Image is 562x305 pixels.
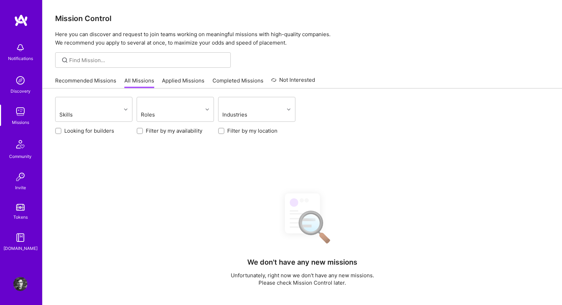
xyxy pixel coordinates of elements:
[124,77,154,88] a: All Missions
[12,136,29,153] img: Community
[247,258,357,266] h4: We don't have any new missions
[12,119,29,126] div: Missions
[287,108,290,111] i: icon Chevron
[13,105,27,119] img: teamwork
[11,87,31,95] div: Discovery
[231,272,374,279] p: Unfortunately, right now we don't have any new missions.
[13,73,27,87] img: discovery
[13,213,28,221] div: Tokens
[64,127,114,134] label: Looking for builders
[205,108,209,111] i: icon Chevron
[9,153,32,160] div: Community
[124,108,128,111] i: icon Chevron
[55,30,549,47] p: Here you can discover and request to join teams working on meaningful missions with high-quality ...
[13,231,27,245] img: guide book
[8,55,33,62] div: Notifications
[13,170,27,184] img: Invite
[146,127,202,134] label: Filter by my availability
[4,245,38,252] div: [DOMAIN_NAME]
[13,277,27,291] img: User Avatar
[16,204,25,211] img: tokens
[162,77,204,88] a: Applied Missions
[273,187,332,248] img: No Results
[213,77,263,88] a: Completed Missions
[227,127,277,134] label: Filter by my location
[12,277,29,291] a: User Avatar
[221,110,266,120] div: Industries
[15,184,26,191] div: Invite
[271,76,315,88] a: Not Interested
[231,279,374,286] p: Please check Mission Control later.
[14,14,28,27] img: logo
[55,14,549,23] h3: Mission Control
[139,110,179,120] div: Roles
[61,56,69,64] i: icon SearchGrey
[58,110,97,120] div: Skills
[55,77,116,88] a: Recommended Missions
[13,41,27,55] img: bell
[69,57,226,64] input: Find Mission...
